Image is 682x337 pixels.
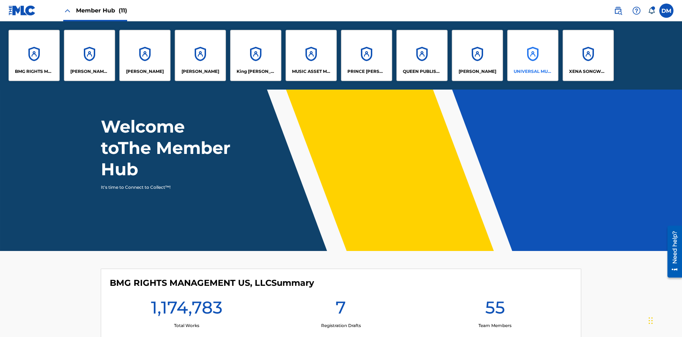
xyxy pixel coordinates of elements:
div: User Menu [659,4,673,18]
a: Accounts[PERSON_NAME] SONGWRITER [64,30,115,81]
a: Accounts[PERSON_NAME] [452,30,503,81]
p: QUEEN PUBLISHA [403,68,442,75]
p: MUSIC ASSET MANAGEMENT (MAM) [292,68,331,75]
iframe: Chat Widget [646,303,682,337]
h1: 1,174,783 [151,297,222,322]
img: search [614,6,622,15]
p: BMG RIGHTS MANAGEMENT US, LLC [15,68,54,75]
p: It's time to Connect to Collect™! [101,184,224,191]
a: AccountsUNIVERSAL MUSIC PUB GROUP [507,30,558,81]
a: AccountsPRINCE [PERSON_NAME] [341,30,392,81]
div: Drag [649,310,653,331]
img: MLC Logo [9,5,36,16]
p: Total Works [174,322,199,329]
span: (11) [119,7,127,14]
span: Member Hub [76,6,127,15]
a: AccountsKing [PERSON_NAME] [230,30,281,81]
a: AccountsXENA SONGWRITER [563,30,614,81]
iframe: Resource Center [662,223,682,281]
a: AccountsQUEEN PUBLISHA [396,30,448,81]
p: XENA SONGWRITER [569,68,608,75]
p: Registration Drafts [321,322,361,329]
h1: 55 [485,297,505,322]
div: Notifications [648,7,655,14]
img: Close [63,6,72,15]
h1: 7 [336,297,346,322]
p: PRINCE MCTESTERSON [347,68,386,75]
p: King McTesterson [237,68,275,75]
p: RONALD MCTESTERSON [459,68,496,75]
a: Public Search [611,4,625,18]
p: UNIVERSAL MUSIC PUB GROUP [514,68,552,75]
p: CLEO SONGWRITER [70,68,109,75]
p: Team Members [478,322,511,329]
div: Help [629,4,644,18]
a: Accounts[PERSON_NAME] [175,30,226,81]
img: help [632,6,641,15]
p: EYAMA MCSINGER [182,68,219,75]
h1: Welcome to The Member Hub [101,116,234,180]
a: AccountsMUSIC ASSET MANAGEMENT (MAM) [286,30,337,81]
h4: BMG RIGHTS MANAGEMENT US, LLC [110,278,314,288]
a: Accounts[PERSON_NAME] [119,30,170,81]
a: AccountsBMG RIGHTS MANAGEMENT US, LLC [9,30,60,81]
p: ELVIS COSTELLO [126,68,164,75]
